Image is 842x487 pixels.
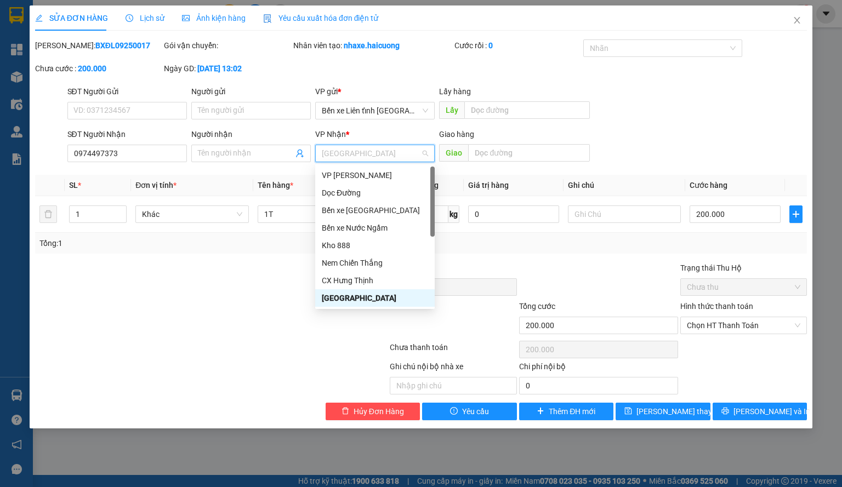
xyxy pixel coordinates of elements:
img: icon [263,14,272,23]
span: save [624,407,632,416]
b: BXĐL09250017 [95,41,150,50]
label: Hình thức thanh toán [680,302,753,311]
div: CX Hưng Thịnh [315,272,435,289]
span: SỬA ĐƠN HÀNG [35,14,108,22]
button: save[PERSON_NAME] thay đổi [616,403,710,420]
span: close [793,16,801,25]
span: Yêu cầu [462,405,489,417]
span: printer [721,407,729,416]
span: Hủy Đơn Hàng [354,405,404,417]
div: Tổng: 1 [39,237,326,249]
div: Dọc Đường [315,184,435,202]
input: Nhập ghi chú [390,377,516,394]
button: printer[PERSON_NAME] và In [713,403,807,420]
span: VP Nhận [315,130,346,139]
div: VP gửi [315,85,435,98]
div: Nem Chiến Thắng [315,254,435,272]
span: clock-circle [126,14,133,22]
span: Lấy [439,101,464,119]
div: Bến xe Nước Ngầm [315,219,435,237]
input: Ghi Chú [568,205,681,223]
div: SĐT Người Nhận [67,128,187,140]
button: deleteHủy Đơn Hàng [326,403,420,420]
div: Chưa thanh toán [389,341,517,360]
span: Khác [142,206,242,222]
span: [PERSON_NAME] thay đổi [636,405,724,417]
th: Ghi chú [564,175,685,196]
span: Tên hàng [258,181,293,190]
div: Nem Chiến Thắng [322,257,428,269]
button: exclamation-circleYêu cầu [422,403,517,420]
span: user-add [295,149,304,158]
div: Chưa cước : [35,62,162,75]
div: Nhân viên tạo: [293,39,452,51]
input: VD: Bàn, Ghế [258,205,371,223]
span: Ảnh kiện hàng [182,14,246,22]
button: delete [39,205,57,223]
span: Bến xe Liên tỉnh Đắk Lắk [322,102,428,119]
span: Giao [439,144,468,162]
span: delete [342,407,349,416]
div: Người nhận [191,128,311,140]
div: Trạng thái Thu Hộ [680,262,807,274]
span: exclamation-circle [450,407,458,416]
b: [DATE] 13:02 [197,64,242,73]
div: Người gửi [191,85,311,98]
div: [GEOGRAPHIC_DATA] [322,292,428,304]
span: SL [69,181,78,190]
div: VP Nguyễn Văn Cừ [315,167,435,184]
div: Bến xe Mỹ Đình [315,202,435,219]
span: Giá trị hàng [468,181,509,190]
div: Gói vận chuyển: [164,39,291,51]
div: Bến xe Nước Ngầm [322,222,428,234]
span: edit [35,14,43,22]
div: SĐT Người Gửi [67,85,187,98]
div: Dọc Đường [322,187,428,199]
span: Giao hàng [439,130,474,139]
div: Cước rồi : [454,39,581,51]
span: [PERSON_NAME] và In [733,405,810,417]
input: Dọc đường [468,144,590,162]
div: Kho 888 [322,239,428,251]
span: Thêm ĐH mới [549,405,595,417]
span: Chọn HT Thanh Toán [687,317,800,334]
span: Lịch sử [126,14,164,22]
span: Đơn vị tính [135,181,177,190]
span: Chưa thu [687,279,800,295]
b: 0 [488,41,493,50]
span: Lấy hàng [439,87,471,96]
div: Chi phí nội bộ [519,360,678,377]
span: Yên Nghĩa [322,145,428,162]
div: Ghi chú nội bộ nhà xe [390,360,516,377]
span: picture [182,14,190,22]
input: Dọc đường [464,101,590,119]
button: plusThêm ĐH mới [519,403,614,420]
b: nhaxe.haicuong [344,41,400,50]
div: CX Hưng Thịnh [322,274,428,287]
b: 200.000 [78,64,106,73]
div: Ngày GD: [164,62,291,75]
div: VP [PERSON_NAME] [322,169,428,181]
div: Bến xe [GEOGRAPHIC_DATA] [322,204,428,216]
span: Cước hàng [690,181,727,190]
button: Close [782,5,812,36]
span: plus [537,407,544,416]
span: Tổng cước [519,302,555,311]
span: plus [790,210,802,219]
div: Yên Nghĩa [315,289,435,307]
span: kg [448,205,459,223]
button: plus [789,205,803,223]
div: [PERSON_NAME]: [35,39,162,51]
span: Yêu cầu xuất hóa đơn điện tử [263,14,379,22]
div: Kho 888 [315,237,435,254]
